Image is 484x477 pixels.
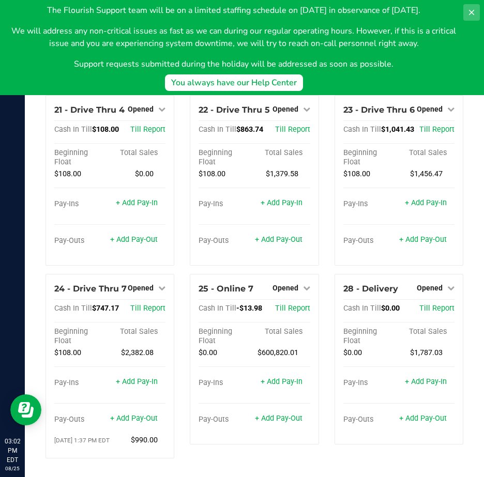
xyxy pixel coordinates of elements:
[405,198,447,207] a: + Add Pay-In
[54,348,81,357] span: $108.00
[381,125,414,134] span: $1,041.43
[199,105,270,115] span: 22 - Drive Thru 5
[343,125,381,134] span: Cash In Till
[8,58,459,70] p: Support requests submitted during the holiday will be addressed as soon as possible.
[343,348,362,357] span: $0.00
[92,304,119,313] span: $747.17
[5,437,20,465] p: 03:02 PM EDT
[110,327,166,336] div: Total Sales
[54,327,110,346] div: Beginning Float
[121,348,154,357] span: $2,382.08
[236,125,263,134] span: $863.74
[343,378,399,388] div: Pay-Ins
[199,199,254,209] div: Pay-Ins
[54,304,92,313] span: Cash In Till
[399,148,455,158] div: Total Sales
[199,304,236,313] span: Cash In Till
[116,377,158,386] a: + Add Pay-In
[273,105,298,113] span: Opened
[343,170,370,178] span: $108.00
[343,415,399,424] div: Pay-Outs
[54,415,110,424] div: Pay-Outs
[199,284,253,294] span: 25 - Online 7
[110,414,158,423] a: + Add Pay-Out
[343,105,415,115] span: 23 - Drive Thru 6
[236,304,262,313] span: -$13.98
[266,170,298,178] span: $1,379.58
[419,304,455,313] a: Till Report
[199,125,236,134] span: Cash In Till
[54,236,110,245] div: Pay-Outs
[110,148,166,158] div: Total Sales
[171,76,297,89] div: You always have our Help Center
[417,284,443,292] span: Opened
[54,284,127,294] span: 24 - Drive Thru 7
[199,148,254,167] div: Beginning Float
[135,170,154,178] span: $0.00
[128,105,154,113] span: Opened
[199,327,254,346] div: Beginning Float
[131,436,158,444] span: $990.00
[399,414,447,423] a: + Add Pay-Out
[417,105,443,113] span: Opened
[8,4,459,17] p: The Flourish Support team will be on a limited staffing schedule on [DATE] in observance of [DATE].
[254,327,310,336] div: Total Sales
[128,284,154,292] span: Opened
[261,198,303,207] a: + Add Pay-In
[275,125,310,134] a: Till Report
[410,348,443,357] span: $1,787.03
[199,378,254,388] div: Pay-Ins
[130,125,165,134] a: Till Report
[130,304,165,313] a: Till Report
[8,25,459,50] p: We will address any non-critical issues as fast as we can during our regular operating hours. How...
[199,415,254,424] div: Pay-Outs
[343,327,399,346] div: Beginning Float
[92,125,119,134] span: $108.00
[261,377,303,386] a: + Add Pay-In
[255,235,303,244] a: + Add Pay-Out
[405,377,447,386] a: + Add Pay-In
[381,304,400,313] span: $0.00
[273,284,298,292] span: Opened
[54,105,125,115] span: 21 - Drive Thru 4
[54,170,81,178] span: $108.00
[199,170,225,178] span: $108.00
[410,170,443,178] span: $1,456.47
[54,437,110,444] span: [DATE] 1:37 PM EDT
[343,304,381,313] span: Cash In Till
[116,198,158,207] a: + Add Pay-In
[343,199,399,209] div: Pay-Ins
[199,236,254,245] div: Pay-Outs
[5,465,20,472] p: 08/25
[54,148,110,167] div: Beginning Float
[110,235,158,244] a: + Add Pay-Out
[399,327,455,336] div: Total Sales
[54,378,110,388] div: Pay-Ins
[343,148,399,167] div: Beginning Float
[343,236,399,245] div: Pay-Outs
[258,348,298,357] span: $600,820.01
[54,199,110,209] div: Pay-Ins
[275,304,310,313] a: Till Report
[54,125,92,134] span: Cash In Till
[399,235,447,244] a: + Add Pay-Out
[419,125,455,134] a: Till Report
[254,148,310,158] div: Total Sales
[199,348,217,357] span: $0.00
[255,414,303,423] a: + Add Pay-Out
[343,284,398,294] span: 28 - Delivery
[10,394,41,425] iframe: Resource center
